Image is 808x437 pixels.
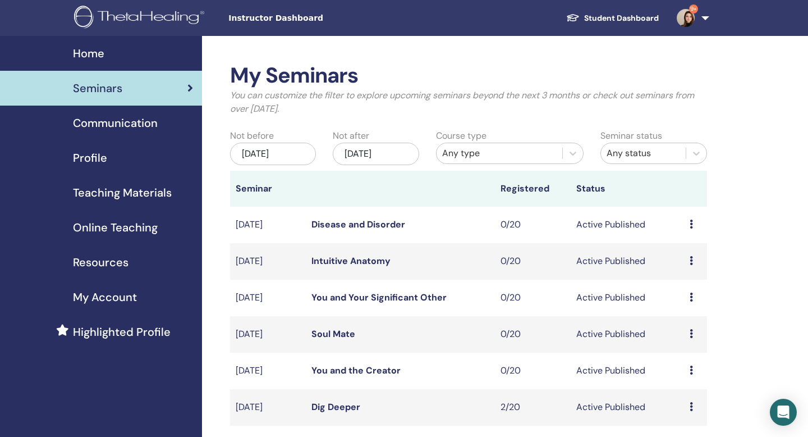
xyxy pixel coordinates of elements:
td: 0/20 [495,207,571,243]
span: Online Teaching [73,219,158,236]
td: Active Published [571,353,684,389]
span: Teaching Materials [73,184,172,201]
div: [DATE] [333,143,419,165]
span: Resources [73,254,128,271]
div: [DATE] [230,143,316,165]
td: 0/20 [495,243,571,280]
img: logo.png [74,6,208,31]
td: 0/20 [495,280,571,316]
td: Active Published [571,316,684,353]
td: 2/20 [495,389,571,426]
label: Not after [333,129,369,143]
span: 9+ [689,4,698,13]
th: Registered [495,171,571,207]
span: Profile [73,149,107,166]
td: [DATE] [230,389,306,426]
td: [DATE] [230,207,306,243]
td: [DATE] [230,316,306,353]
label: Seminar status [600,129,662,143]
span: Highlighted Profile [73,324,171,340]
span: Instructor Dashboard [228,12,397,24]
img: graduation-cap-white.svg [566,13,580,22]
td: [DATE] [230,353,306,389]
td: Active Published [571,243,684,280]
span: My Account [73,289,137,306]
span: Seminars [73,80,122,97]
a: Dig Deeper [311,401,360,413]
a: You and the Creator [311,365,401,376]
span: Communication [73,115,158,131]
label: Course type [436,129,486,143]
div: Any status [607,147,680,160]
span: Home [73,45,104,62]
td: Active Published [571,389,684,426]
th: Seminar [230,171,306,207]
a: Student Dashboard [557,8,668,29]
a: Soul Mate [311,328,355,340]
img: default.jpg [677,9,695,27]
td: Active Published [571,280,684,316]
a: You and Your Significant Other [311,292,447,303]
label: Not before [230,129,274,143]
td: 0/20 [495,316,571,353]
td: 0/20 [495,353,571,389]
th: Status [571,171,684,207]
div: Any type [442,147,557,160]
a: Intuitive Anatomy [311,255,391,267]
a: Disease and Disorder [311,219,405,230]
td: [DATE] [230,280,306,316]
td: [DATE] [230,243,306,280]
h2: My Seminars [230,63,707,89]
p: You can customize the filter to explore upcoming seminars beyond the next 3 months or check out s... [230,89,707,116]
td: Active Published [571,207,684,243]
div: Open Intercom Messenger [770,399,797,426]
